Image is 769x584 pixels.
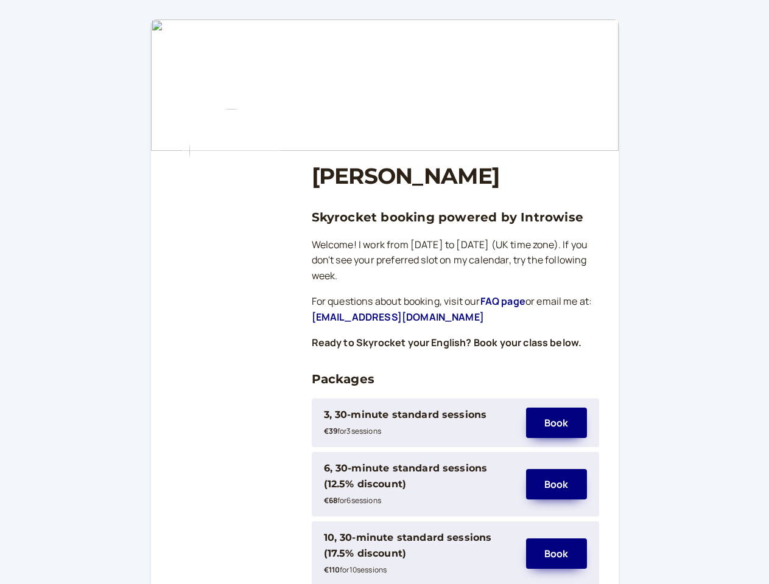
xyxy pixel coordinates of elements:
p: Welcome! I work from [DATE] to [DATE] (UK time zone). If you don't see your preferred slot on my ... [312,237,599,285]
div: 10, 30-minute standard sessions (17.5% discount)€110for10sessions [324,530,514,577]
button: Book [526,469,587,499]
small: for 3 session s [324,426,381,436]
a: FAQ page [480,294,525,308]
p: For questions about booking, visit our or email me at: [312,294,599,325]
h1: [PERSON_NAME] [312,163,599,189]
b: €39 [324,426,337,436]
small: for 6 session s [324,495,381,506]
h3: Packages [312,369,599,389]
button: Book [526,538,587,569]
div: 6, 30-minute standard sessions (12.5% discount)€68for6sessions [324,461,514,508]
div: 3, 30-minute standard sessions€39for3sessions [324,407,514,439]
b: €68 [324,495,337,506]
button: Book [526,408,587,438]
b: €110 [324,565,340,575]
strong: Ready to Skyrocket your English? Book your class below. [312,336,582,349]
div: 6, 30-minute standard sessions (12.5% discount) [324,461,514,492]
small: for 10 session s [324,565,387,575]
div: 10, 30-minute standard sessions (17.5% discount) [324,530,514,561]
div: 3, 30-minute standard sessions [324,407,487,423]
a: [EMAIL_ADDRESS][DOMAIN_NAME] [312,310,484,324]
h3: Skyrocket booking powered by Introwise [312,207,599,227]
